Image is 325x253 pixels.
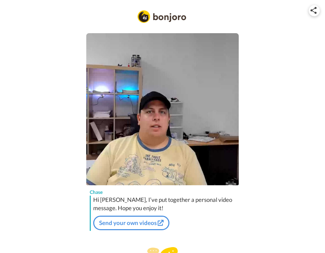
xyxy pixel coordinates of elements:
img: ic_share.svg [310,7,317,14]
a: Send your own videos [93,216,169,230]
img: Bonjoro Logo [138,10,186,23]
img: ac89a4d8-a32c-491d-83b6-b6a8d7db8ed2-thumb.jpg [86,33,239,185]
div: Chase [86,185,239,196]
div: Hi [PERSON_NAME], I’ve put together a personal video message. Hope you enjoy it! [93,196,237,212]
